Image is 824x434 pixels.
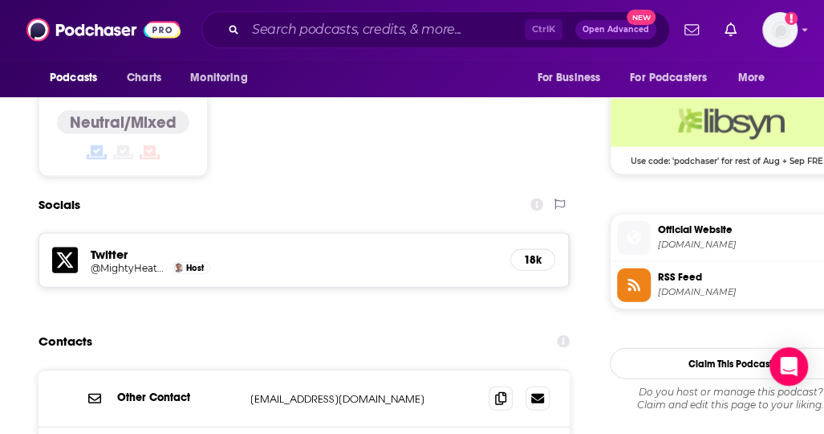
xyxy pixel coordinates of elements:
[117,391,237,404] p: Other Contact
[116,63,171,93] a: Charts
[524,253,542,267] h5: 18k
[246,17,525,43] input: Search podcasts, credits, & more...
[762,12,798,47] span: Logged in as AtriaBooks
[727,63,785,93] button: open menu
[91,247,497,262] h5: Twitter
[39,190,80,220] h2: Socials
[91,262,168,274] a: @MightyHeaton
[630,67,707,89] span: For Podcasters
[627,10,656,25] span: New
[190,67,247,89] span: Monitoring
[769,347,808,386] div: Open Intercom Messenger
[785,12,798,25] svg: Add a profile image
[39,326,92,357] h2: Contacts
[39,63,118,93] button: open menu
[762,12,798,47] button: Show profile menu
[127,67,161,89] span: Charts
[50,67,97,89] span: Podcasts
[525,19,562,40] span: Ctrl K
[738,67,765,89] span: More
[582,26,649,34] span: Open Advanced
[186,263,204,273] span: Host
[179,63,268,93] button: open menu
[678,16,705,43] a: Show notifications dropdown
[762,12,798,47] img: User Profile
[537,67,600,89] span: For Business
[26,14,181,45] img: Podchaser - Follow, Share and Rate Podcasts
[201,11,670,48] div: Search podcasts, credits, & more...
[718,16,743,43] a: Show notifications dropdown
[70,113,177,133] h4: Neutral/Mixed
[526,63,620,93] button: open menu
[575,20,656,39] button: Open AdvancedNew
[619,63,730,93] button: open menu
[174,264,183,272] img: Andrew Heaton
[250,392,463,406] p: [EMAIL_ADDRESS][DOMAIN_NAME]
